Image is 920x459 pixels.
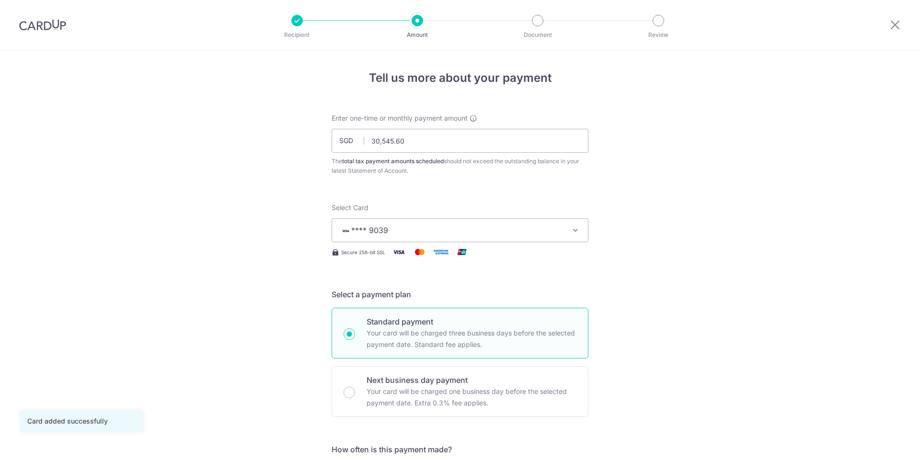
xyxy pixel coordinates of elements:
input: 0.00 [332,129,588,153]
p: Next business day payment [367,374,576,386]
img: American Express [431,246,450,258]
span: Enter one-time or monthly payment amount [332,113,468,123]
p: Your card will be charged one business day before the selected payment date. Extra 0.3% fee applies. [367,386,576,409]
img: Visa [389,246,408,258]
span: translation missing: en.payables.payment_networks.credit_card.summary.labels.select_card [332,203,368,212]
iframe: Opens a widget where you can find more information [859,430,910,454]
p: Your card will be charged three business days before the selected payment date. Standard fee appl... [367,327,576,350]
h5: How often is this payment made? [332,444,588,455]
p: Review [623,30,694,40]
span: Secure 256-bit SSL [341,248,385,256]
img: Union Pay [452,246,471,258]
p: Amount [382,30,453,40]
img: VISA [340,227,351,234]
h4: Tell us more about your payment [332,69,588,87]
p: Standard payment [367,316,576,327]
p: Document [502,30,573,40]
h5: Select a payment plan [332,289,588,300]
p: Recipient [262,30,333,40]
span: SGD [339,136,364,146]
b: total tax payment amounts scheduled [342,157,444,165]
div: The should not exceed the outstanding balance in your latest Statement of Account. [332,157,588,176]
img: CardUp [19,19,66,31]
img: Mastercard [410,246,429,258]
div: Card added successfully [27,416,134,426]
